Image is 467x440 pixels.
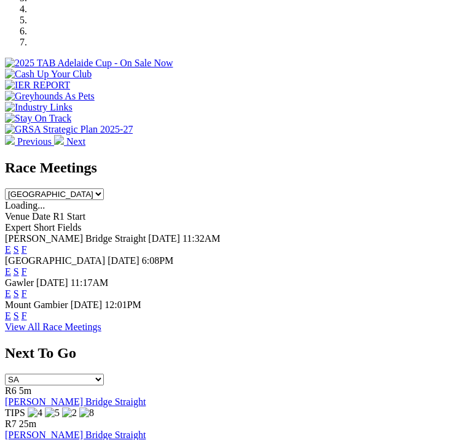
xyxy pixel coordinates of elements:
[5,407,25,418] span: TIPS
[5,311,11,321] a: E
[79,407,94,419] img: 8
[5,135,15,145] img: chevron-left-pager-white.svg
[22,244,27,255] a: F
[34,222,55,233] span: Short
[5,58,173,69] img: 2025 TAB Adelaide Cup - On Sale Now
[5,299,68,310] span: Mount Gambier
[5,255,105,266] span: [GEOGRAPHIC_DATA]
[57,222,81,233] span: Fields
[148,233,180,244] span: [DATE]
[5,124,133,135] img: GRSA Strategic Plan 2025-27
[5,345,462,361] h2: Next To Go
[62,407,77,419] img: 2
[5,91,95,102] img: Greyhounds As Pets
[19,419,36,429] span: 25m
[5,233,146,244] span: [PERSON_NAME] Bridge Straight
[104,299,141,310] span: 12:01PM
[36,277,68,288] span: [DATE]
[5,385,17,396] span: R6
[54,136,85,147] a: Next
[22,266,27,277] a: F
[5,277,34,288] span: Gawler
[14,288,19,299] a: S
[5,69,92,80] img: Cash Up Your Club
[32,211,50,222] span: Date
[19,385,31,396] span: 5m
[5,136,54,147] a: Previous
[108,255,139,266] span: [DATE]
[5,80,70,91] img: IER REPORT
[182,233,221,244] span: 11:32AM
[5,322,101,332] a: View All Race Meetings
[14,244,19,255] a: S
[71,277,109,288] span: 11:17AM
[45,407,60,419] img: 5
[5,102,73,113] img: Industry Links
[66,136,85,147] span: Next
[5,430,146,440] a: [PERSON_NAME] Bridge Straight
[5,266,11,277] a: E
[22,311,27,321] a: F
[5,160,462,176] h2: Race Meetings
[142,255,174,266] span: 6:08PM
[71,299,103,310] span: [DATE]
[5,288,11,299] a: E
[22,288,27,299] a: F
[17,136,52,147] span: Previous
[5,419,17,429] span: R7
[5,222,31,233] span: Expert
[28,407,42,419] img: 4
[14,266,19,277] a: S
[5,211,29,222] span: Venue
[53,211,85,222] span: R1 Start
[5,113,71,124] img: Stay On Track
[5,396,146,407] a: [PERSON_NAME] Bridge Straight
[5,244,11,255] a: E
[5,200,45,210] span: Loading...
[54,135,64,145] img: chevron-right-pager-white.svg
[14,311,19,321] a: S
